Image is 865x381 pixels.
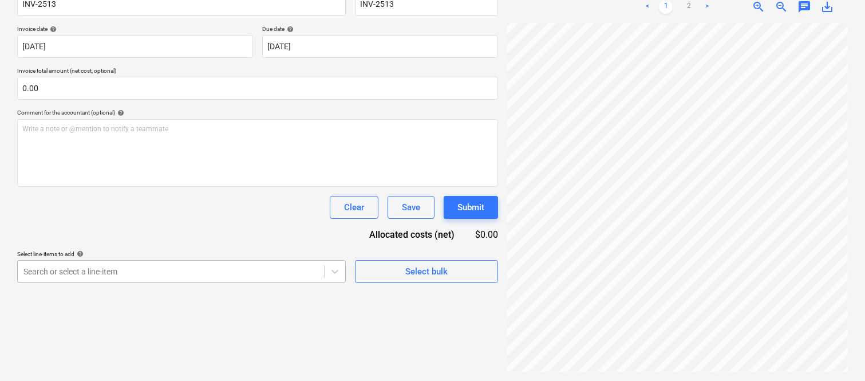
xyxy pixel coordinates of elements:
[115,109,124,116] span: help
[808,326,865,381] iframe: Chat Widget
[17,35,253,58] input: Invoice date not specified
[17,67,498,77] p: Invoice total amount (net cost, optional)
[262,25,498,33] div: Due date
[349,228,473,241] div: Allocated costs (net)
[285,26,294,33] span: help
[17,25,253,33] div: Invoice date
[262,35,498,58] input: Due date not specified
[355,260,498,283] button: Select bulk
[457,200,484,215] div: Submit
[48,26,57,33] span: help
[17,250,346,258] div: Select line-items to add
[402,200,420,215] div: Save
[74,250,84,257] span: help
[444,196,498,219] button: Submit
[388,196,435,219] button: Save
[17,109,498,116] div: Comment for the accountant (optional)
[405,264,448,279] div: Select bulk
[330,196,378,219] button: Clear
[17,77,498,100] input: Invoice total amount (net cost, optional)
[344,200,364,215] div: Clear
[473,228,498,241] div: $0.00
